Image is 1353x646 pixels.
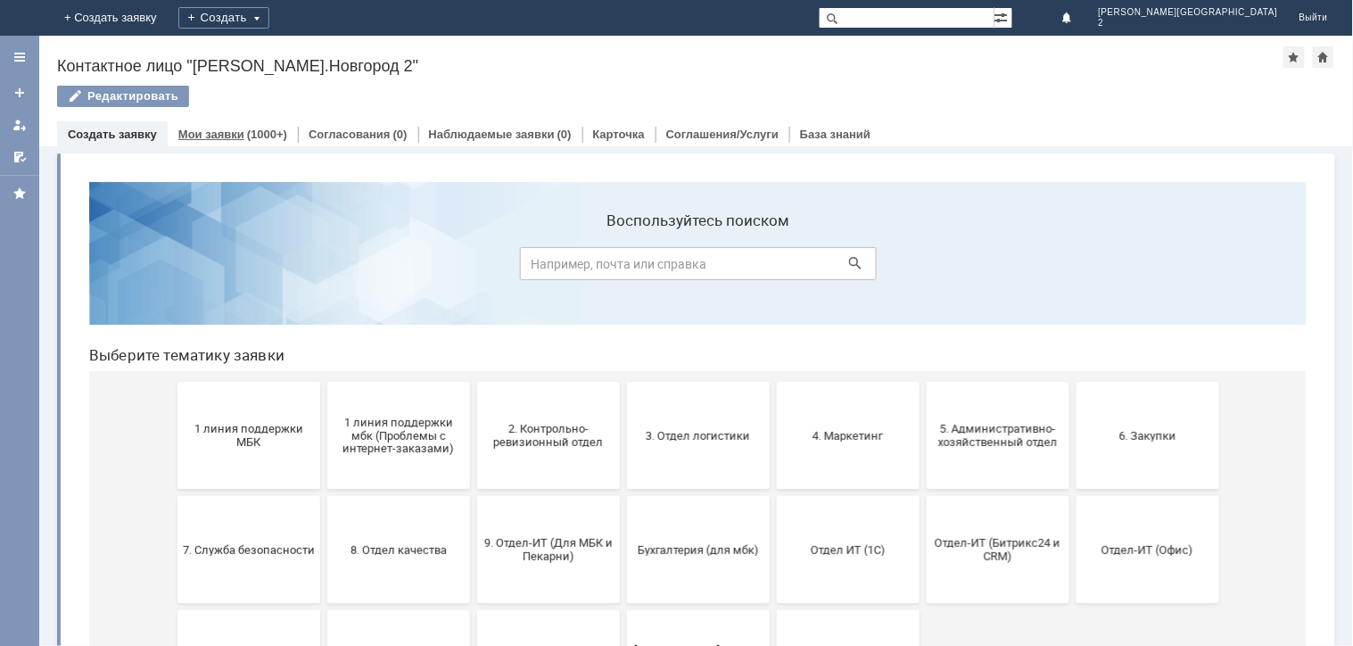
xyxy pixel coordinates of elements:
[707,375,839,388] span: Отдел ИТ (1С)
[707,489,839,502] span: не актуален
[445,44,802,62] label: Воспользуйтесь поиском
[247,128,287,141] div: (1000+)
[57,57,1283,75] div: Контактное лицо "[PERSON_NAME].Новгород 2"
[552,443,695,550] button: [PERSON_NAME]. Услуги ИТ для МБК (оформляет L1)
[800,128,870,141] a: База знаний
[393,128,408,141] div: (0)
[5,143,34,171] a: Мои согласования
[557,476,689,516] span: [PERSON_NAME]. Услуги ИТ для МБК (оформляет L1)
[1099,18,1278,29] span: 2
[1007,375,1139,388] span: Отдел-ИТ (Офис)
[252,328,395,435] button: 8. Отдел качества
[552,214,695,321] button: 3. Отдел логистики
[103,328,245,435] button: 7. Служба безопасности
[402,328,545,435] button: 9. Отдел-ИТ (Для МБК и Пекарни)
[178,128,244,141] a: Мои заявки
[258,247,390,287] span: 1 линия поддержки мбк (Проблемы с интернет-заказами)
[702,214,845,321] button: 4. Маркетинг
[1099,7,1278,18] span: [PERSON_NAME][GEOGRAPHIC_DATA]
[178,7,269,29] div: Создать
[5,111,34,139] a: Мои заявки
[552,328,695,435] button: Бухгалтерия (для мбк)
[258,375,390,388] span: 8. Отдел качества
[1002,328,1144,435] button: Отдел-ИТ (Офис)
[14,178,1232,196] header: Выберите тематику заявки
[1002,214,1144,321] button: 6. Закупки
[557,375,689,388] span: Бухгалтерия (для мбк)
[707,261,839,274] span: 4. Маркетинг
[103,443,245,550] button: Финансовый отдел
[5,79,34,107] a: Создать заявку
[994,8,1012,25] span: Расширенный поиск
[702,328,845,435] button: Отдел ИТ (1С)
[857,254,989,281] span: 5. Административно-хозяйственный отдел
[258,489,390,502] span: Франчайзинг
[702,443,845,550] button: не актуален
[402,443,545,550] button: Это соглашение не активно!
[593,128,645,141] a: Карточка
[103,214,245,321] button: 1 линия поддержки МБК
[557,261,689,274] span: 3. Отдел логистики
[252,443,395,550] button: Франчайзинг
[852,214,994,321] button: 5. Административно-хозяйственный отдел
[68,128,157,141] a: Создать заявку
[108,375,240,388] span: 7. Служба безопасности
[1283,46,1305,68] div: Добавить в избранное
[309,128,391,141] a: Согласования
[408,369,540,395] span: 9. Отдел-ИТ (Для МБК и Пекарни)
[1007,261,1139,274] span: 6. Закупки
[252,214,395,321] button: 1 линия поддержки мбк (Проблемы с интернет-заказами)
[852,328,994,435] button: Отдел-ИТ (Битрикс24 и CRM)
[402,214,545,321] button: 2. Контрольно-ревизионный отдел
[108,254,240,281] span: 1 линия поддержки МБК
[1313,46,1334,68] div: Сделать домашней страницей
[408,483,540,509] span: Это соглашение не активно!
[108,489,240,502] span: Финансовый отдел
[429,128,555,141] a: Наблюдаемые заявки
[666,128,779,141] a: Соглашения/Услуги
[445,79,802,112] input: Например, почта или справка
[408,254,540,281] span: 2. Контрольно-ревизионный отдел
[557,128,572,141] div: (0)
[857,369,989,395] span: Отдел-ИТ (Битрикс24 и CRM)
